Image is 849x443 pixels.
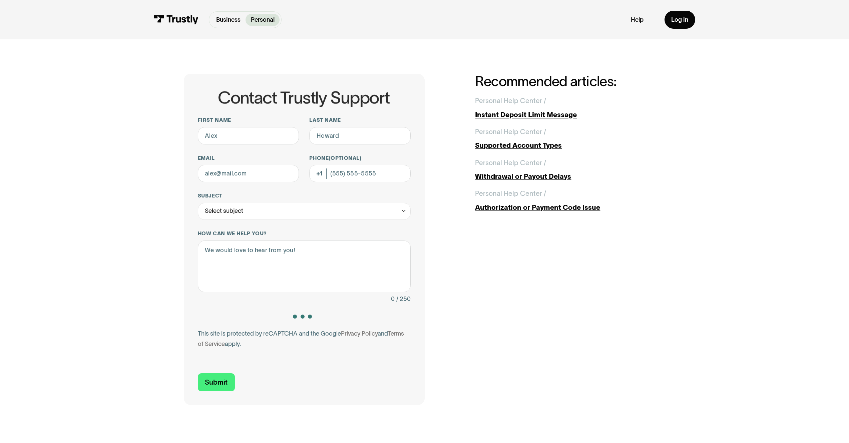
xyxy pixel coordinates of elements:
div: Select subject [205,206,243,216]
input: (555) 555-5555 [309,165,411,182]
label: How can we help you? [198,230,411,237]
a: Personal Help Center /Authorization or Payment Code Issue [475,188,665,212]
div: / 250 [396,294,411,304]
p: Business [216,15,241,24]
input: Alex [198,127,299,144]
a: Personal Help Center /Withdrawal or Payout Delays [475,158,665,182]
div: This site is protected by reCAPTCHA and the Google and apply. [198,329,411,349]
div: Personal Help Center / [475,96,546,106]
label: First name [198,117,299,124]
a: Log in [665,11,695,29]
a: Business [211,14,246,26]
label: Phone [309,155,411,162]
input: Howard [309,127,411,144]
div: Personal Help Center / [475,158,546,168]
a: Personal Help Center /Instant Deposit Limit Message [475,96,665,120]
h2: Recommended articles: [475,74,665,89]
a: Personal Help Center /Supported Account Types [475,127,665,151]
div: Personal Help Center / [475,127,546,137]
label: Email [198,155,299,162]
form: Contact Trustly Support [198,117,411,391]
div: Supported Account Types [475,140,665,151]
p: Personal [251,15,275,24]
div: Instant Deposit Limit Message [475,110,665,120]
div: Personal Help Center / [475,188,546,199]
label: Last name [309,117,411,124]
div: Log in [671,16,688,24]
span: (Optional) [329,155,361,161]
img: Trustly Logo [154,15,198,24]
h1: Contact Trustly Support [196,88,411,107]
div: Authorization or Payment Code Issue [475,202,665,213]
a: Privacy Policy [341,330,378,337]
input: Submit [198,373,235,391]
div: Withdrawal or Payout Delays [475,171,665,182]
label: Subject [198,192,411,199]
input: alex@mail.com [198,165,299,182]
div: Select subject [198,203,411,220]
a: Help [631,16,644,24]
a: Personal [246,14,280,26]
div: 0 [391,294,395,304]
